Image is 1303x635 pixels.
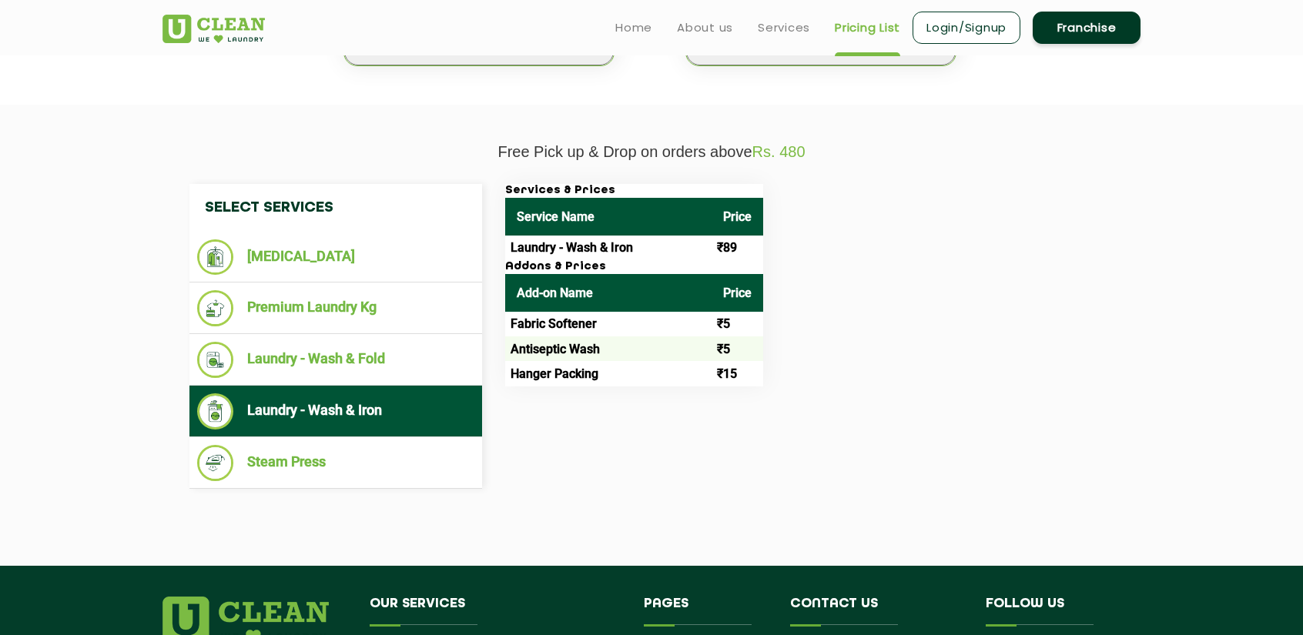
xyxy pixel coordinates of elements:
[913,12,1020,44] a: Login/Signup
[197,239,474,275] li: [MEDICAL_DATA]
[197,342,474,378] li: Laundry - Wash & Fold
[370,597,621,626] h4: Our Services
[644,597,768,626] h4: Pages
[505,361,712,386] td: Hanger Packing
[162,143,1141,161] p: Free Pick up & Drop on orders above
[505,336,712,361] td: Antiseptic Wash
[1033,12,1141,44] a: Franchise
[162,15,265,43] img: UClean Laundry and Dry Cleaning
[505,236,712,260] td: Laundry - Wash & Iron
[712,336,763,361] td: ₹5
[505,274,712,312] th: Add-on Name
[505,260,763,274] h3: Addons & Prices
[712,312,763,336] td: ₹5
[197,342,233,378] img: Laundry - Wash & Fold
[505,312,712,336] td: Fabric Softener
[197,393,474,429] li: Laundry - Wash & Iron
[197,445,474,481] li: Steam Press
[197,445,233,481] img: Steam Press
[189,184,482,232] h4: Select Services
[197,393,233,429] img: Laundry - Wash & Iron
[712,198,763,236] th: Price
[790,597,963,626] h4: Contact us
[505,184,763,198] h3: Services & Prices
[758,18,810,37] a: Services
[505,198,712,236] th: Service Name
[677,18,733,37] a: About us
[986,597,1121,626] h4: Follow us
[197,290,474,326] li: Premium Laundry Kg
[712,236,763,260] td: ₹89
[712,361,763,386] td: ₹15
[835,18,900,37] a: Pricing List
[197,239,233,275] img: Dry Cleaning
[752,143,806,160] span: Rs. 480
[615,18,652,37] a: Home
[197,290,233,326] img: Premium Laundry Kg
[712,274,763,312] th: Price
